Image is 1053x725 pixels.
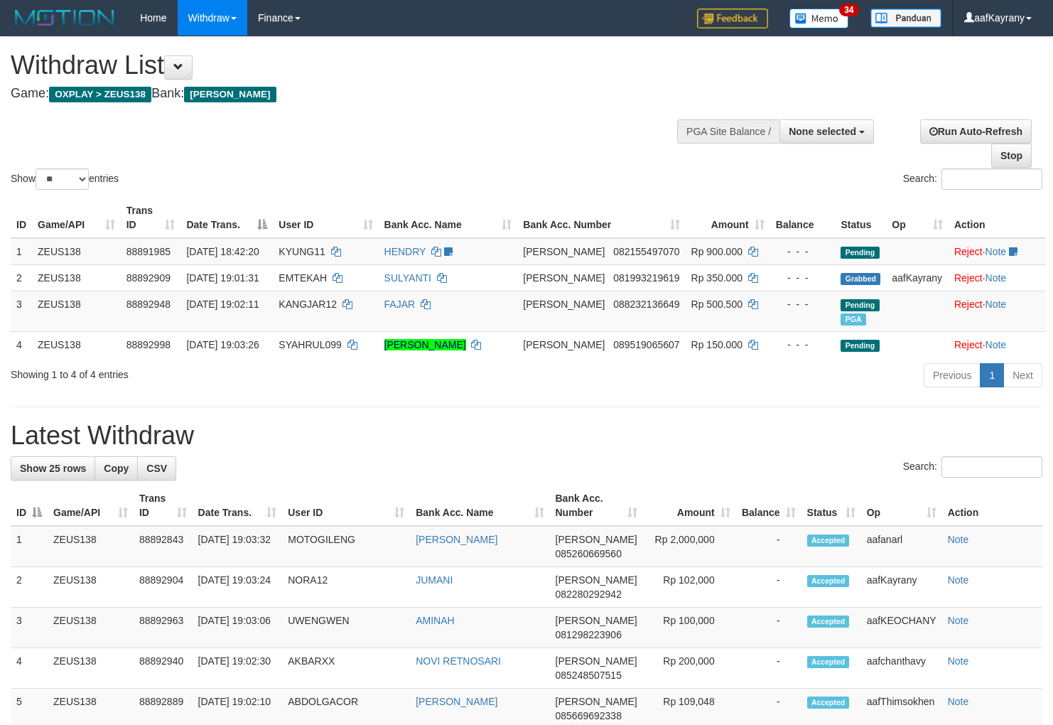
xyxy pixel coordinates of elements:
[691,339,742,350] span: Rp 150.000
[384,246,426,257] a: HENDRY
[11,291,32,331] td: 3
[643,648,736,689] td: Rp 200,000
[134,648,193,689] td: 88892940
[613,246,679,257] span: Copy 082155497070 to clipboard
[870,9,941,28] img: panduan.png
[36,168,89,190] select: Showentries
[556,534,637,545] span: [PERSON_NAME]
[770,198,836,238] th: Balance
[104,463,129,474] span: Copy
[416,696,497,707] a: [PERSON_NAME]
[556,548,622,559] span: Copy 085260669560 to clipboard
[985,339,1007,350] a: Note
[861,648,942,689] td: aafchanthavy
[861,608,942,648] td: aafKEOCHANY
[193,608,283,648] td: [DATE] 19:03:06
[776,338,830,352] div: - - -
[523,299,605,310] span: [PERSON_NAME]
[613,272,679,284] span: Copy 081993219619 to clipboard
[556,615,637,626] span: [PERSON_NAME]
[841,340,879,352] span: Pending
[32,198,121,238] th: Game/API: activate to sort column ascending
[193,485,283,526] th: Date Trans.: activate to sort column ascending
[954,272,983,284] a: Reject
[279,299,337,310] span: KANGJAR12
[954,339,983,350] a: Reject
[807,535,850,547] span: Accepted
[643,526,736,567] td: Rp 2,000,000
[985,299,1007,310] a: Note
[980,363,1004,387] a: 1
[126,339,171,350] span: 88892998
[48,567,134,608] td: ZEUS138
[941,168,1042,190] input: Search:
[279,246,325,257] span: KYUNG11
[556,655,637,667] span: [PERSON_NAME]
[643,608,736,648] td: Rp 100,000
[523,246,605,257] span: [PERSON_NAME]
[861,526,942,567] td: aafanarl
[416,534,497,545] a: [PERSON_NAME]
[941,456,1042,478] input: Search:
[736,526,801,567] td: -
[186,272,259,284] span: [DATE] 19:01:31
[948,574,969,586] a: Note
[886,198,949,238] th: Op: activate to sort column ascending
[32,331,121,358] td: ZEUS138
[807,575,850,587] span: Accepted
[48,648,134,689] td: ZEUS138
[736,567,801,608] td: -
[282,648,410,689] td: AKBARXX
[279,272,327,284] span: EMTEKAH
[416,615,454,626] a: AMINAH
[416,655,501,667] a: NOVI RETNOSARI
[691,299,742,310] span: Rp 500.500
[942,485,1042,526] th: Action
[949,264,1046,291] td: ·
[11,331,32,358] td: 4
[556,696,637,707] span: [PERSON_NAME]
[861,567,942,608] td: aafKayrany
[920,119,1032,144] a: Run Auto-Refresh
[991,144,1032,168] a: Stop
[523,339,605,350] span: [PERSON_NAME]
[32,291,121,331] td: ZEUS138
[126,299,171,310] span: 88892948
[948,655,969,667] a: Note
[550,485,643,526] th: Bank Acc. Number: activate to sort column ascending
[886,264,949,291] td: aafKayrany
[954,299,983,310] a: Reject
[184,87,276,102] span: [PERSON_NAME]
[948,534,969,545] a: Note
[789,126,856,137] span: None selected
[137,456,176,480] a: CSV
[613,339,679,350] span: Copy 089519065607 to clipboard
[841,247,879,259] span: Pending
[49,87,151,102] span: OXPLAY > ZEUS138
[11,526,48,567] td: 1
[134,567,193,608] td: 88892904
[736,485,801,526] th: Balance: activate to sort column ascending
[949,331,1046,358] td: ·
[556,710,622,721] span: Copy 085669692338 to clipboard
[126,246,171,257] span: 88891985
[949,238,1046,265] td: ·
[789,9,849,28] img: Button%20Memo.svg
[11,608,48,648] td: 3
[94,456,138,480] a: Copy
[556,574,637,586] span: [PERSON_NAME]
[776,245,830,259] div: - - -
[282,608,410,648] td: UWENGWEN
[279,339,341,350] span: SYAHRUL099
[697,9,768,28] img: Feedback.jpg
[11,198,32,238] th: ID
[903,168,1042,190] label: Search:
[841,273,880,285] span: Grabbed
[384,272,431,284] a: SULYANTI
[11,485,48,526] th: ID: activate to sort column descending
[11,264,32,291] td: 2
[776,271,830,285] div: - - -
[416,574,453,586] a: JUMANI
[193,526,283,567] td: [DATE] 19:03:32
[193,648,283,689] td: [DATE] 19:02:30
